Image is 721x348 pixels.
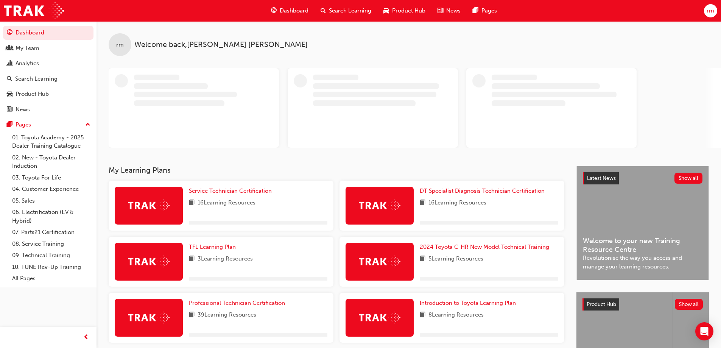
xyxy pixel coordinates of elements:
img: Trak [359,200,400,211]
a: 07. Parts21 Certification [9,226,93,238]
button: Pages [3,118,93,132]
a: Product Hub [3,87,93,101]
span: up-icon [85,120,90,130]
a: news-iconNews [431,3,467,19]
span: Search Learning [329,6,371,15]
span: book-icon [189,311,195,320]
a: pages-iconPages [467,3,503,19]
a: 04. Customer Experience [9,183,93,195]
span: 2024 Toyota C-HR New Model Technical Training [420,243,549,250]
a: My Team [3,41,93,55]
img: Trak [359,256,400,267]
a: 03. Toyota For Life [9,172,93,184]
img: Trak [128,312,170,323]
span: news-icon [438,6,443,16]
a: Latest NewsShow all [583,172,702,184]
div: Pages [16,120,31,129]
a: Service Technician Certification [189,187,275,195]
img: Trak [359,312,400,323]
span: search-icon [321,6,326,16]
span: Product Hub [587,301,616,307]
span: 16 Learning Resources [198,198,255,208]
span: book-icon [189,254,195,264]
a: car-iconProduct Hub [377,3,431,19]
span: News [446,6,461,15]
a: 08. Service Training [9,238,93,250]
span: Welcome back , [PERSON_NAME] [PERSON_NAME] [134,41,308,49]
span: guage-icon [271,6,277,16]
span: TFL Learning Plan [189,243,236,250]
span: DT Specialist Diagnosis Technician Certification [420,187,545,194]
span: chart-icon [7,60,12,67]
a: guage-iconDashboard [265,3,315,19]
a: 09. Technical Training [9,250,93,261]
div: Search Learning [15,75,58,83]
a: Search Learning [3,72,93,86]
span: pages-icon [7,122,12,128]
span: book-icon [420,254,425,264]
div: Open Intercom Messenger [695,322,713,340]
a: 2024 Toyota C-HR New Model Technical Training [420,243,552,251]
span: car-icon [383,6,389,16]
span: Professional Technician Certification [189,300,285,306]
a: Analytics [3,56,93,70]
div: My Team [16,44,39,53]
button: Show all [674,173,703,184]
span: rm [116,41,124,49]
img: Trak [128,256,170,267]
button: Show all [675,299,703,310]
span: Service Technician Certification [189,187,272,194]
span: 3 Learning Resources [198,254,253,264]
a: Introduction to Toyota Learning Plan [420,299,519,307]
a: 02. New - Toyota Dealer Induction [9,152,93,172]
div: Product Hub [16,90,49,98]
span: Revolutionise the way you access and manage your learning resources. [583,254,702,271]
span: Welcome to your new Training Resource Centre [583,237,702,254]
a: All Pages [9,273,93,284]
span: 16 Learning Resources [428,198,486,208]
div: Analytics [16,59,39,68]
span: search-icon [7,76,12,83]
a: DT Specialist Diagnosis Technician Certification [420,187,548,195]
img: Trak [128,200,170,211]
span: car-icon [7,91,12,98]
a: News [3,103,93,117]
span: Latest News [587,175,616,181]
span: Pages [481,6,497,15]
a: 06. Electrification (EV & Hybrid) [9,206,93,226]
span: prev-icon [83,333,89,342]
span: 8 Learning Resources [428,311,484,320]
span: Product Hub [392,6,425,15]
span: book-icon [420,198,425,208]
a: Dashboard [3,26,93,40]
span: book-icon [420,311,425,320]
span: 39 Learning Resources [198,311,256,320]
span: people-icon [7,45,12,52]
span: pages-icon [473,6,478,16]
a: Professional Technician Certification [189,299,288,307]
a: 05. Sales [9,195,93,207]
span: rm [707,6,714,15]
a: Product HubShow all [582,298,703,311]
span: guage-icon [7,30,12,36]
span: Introduction to Toyota Learning Plan [420,300,516,306]
h3: My Learning Plans [109,166,564,175]
img: Trak [4,2,64,19]
span: 5 Learning Resources [428,254,483,264]
button: rm [704,4,717,17]
a: search-iconSearch Learning [315,3,377,19]
span: book-icon [189,198,195,208]
a: 01. Toyota Academy - 2025 Dealer Training Catalogue [9,132,93,152]
span: news-icon [7,106,12,113]
a: Latest NewsShow allWelcome to your new Training Resource CentreRevolutionise the way you access a... [576,166,709,280]
a: 10. TUNE Rev-Up Training [9,261,93,273]
span: Dashboard [280,6,308,15]
div: News [16,105,30,114]
button: DashboardMy TeamAnalyticsSearch LearningProduct HubNews [3,24,93,118]
a: TFL Learning Plan [189,243,239,251]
